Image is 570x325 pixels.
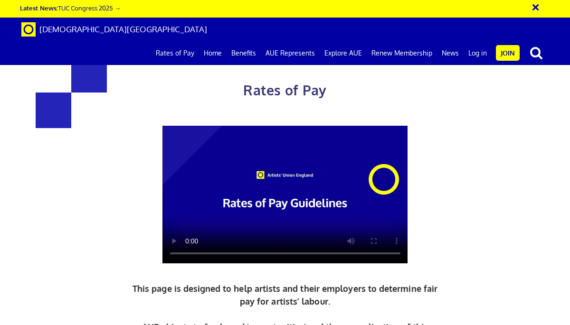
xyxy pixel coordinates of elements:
a: Benefits [227,41,261,65]
a: News [437,41,464,65]
a: Join [496,45,520,61]
a: AUE Represents [261,41,320,65]
span: Rates of Pay [243,82,326,99]
a: Log in [464,41,492,65]
a: Brand [DEMOGRAPHIC_DATA][GEOGRAPHIC_DATA] [14,18,214,41]
a: Home [199,41,227,65]
span: [DEMOGRAPHIC_DATA][GEOGRAPHIC_DATA] [39,24,207,34]
a: Latest News:TUC Congress 2025 → [20,4,121,12]
button: search [522,43,551,63]
strong: Latest News: [20,4,58,12]
a: Explore AUE [320,41,367,65]
a: Rates of Pay [151,41,199,65]
a: Renew Membership [367,41,437,65]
